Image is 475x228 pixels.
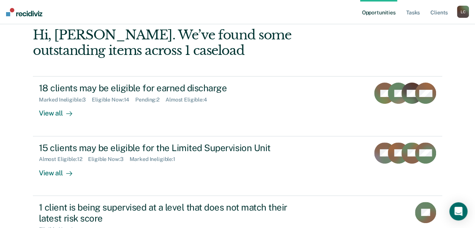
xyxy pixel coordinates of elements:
div: Almost Eligible : 12 [39,156,88,162]
div: Hi, [PERSON_NAME]. We’ve found some outstanding items across 1 caseload [33,27,361,58]
div: Open Intercom Messenger [449,202,467,220]
div: Marked Ineligible : 3 [39,97,92,103]
div: 18 clients may be eligible for earned discharge [39,83,304,94]
div: 1 client is being supervised at a level that does not match their latest risk score [39,202,304,224]
div: 15 clients may be eligible for the Limited Supervision Unit [39,142,304,153]
button: LC [457,6,469,18]
div: Eligible Now : 14 [92,97,135,103]
div: View all [39,103,81,118]
div: L C [457,6,469,18]
div: Almost Eligible : 4 [166,97,213,103]
a: 18 clients may be eligible for earned dischargeMarked Ineligible:3Eligible Now:14Pending:2Almost ... [33,76,442,136]
a: 15 clients may be eligible for the Limited Supervision UnitAlmost Eligible:12Eligible Now:3Marked... [33,136,442,196]
div: Pending : 2 [135,97,166,103]
div: Marked Ineligible : 1 [129,156,181,162]
div: Eligible Now : 3 [88,156,129,162]
img: Recidiviz [6,8,42,16]
div: View all [39,162,81,177]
